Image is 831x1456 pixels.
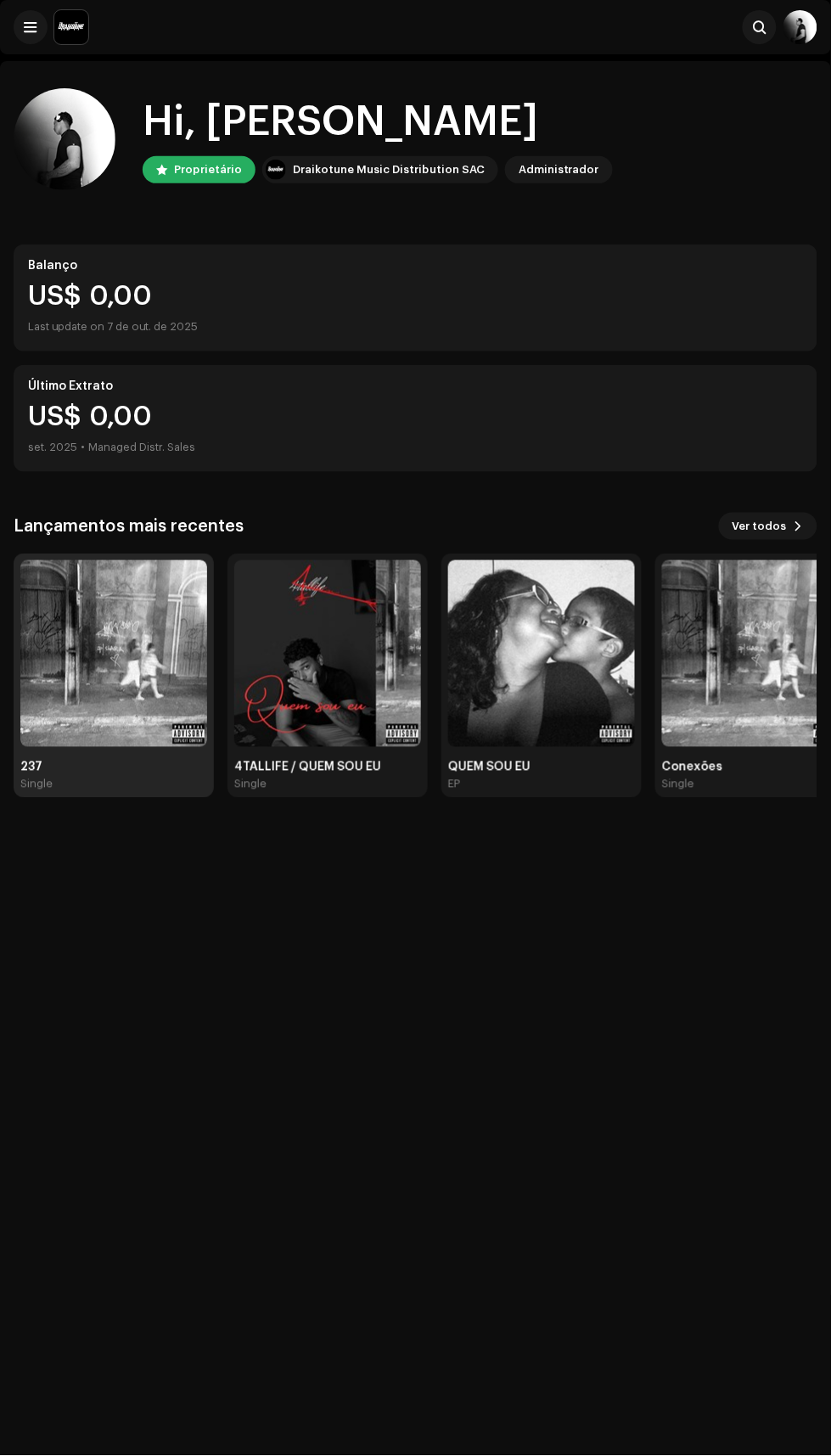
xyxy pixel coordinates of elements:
div: 4TALLIFE / QUEM SOU EU [234,761,421,774]
img: db68ae1c-7e45-4a62-bbbc-474a7cfc5692 [14,88,115,190]
div: Balanço [28,259,803,273]
img: 10370c6a-d0e2-4592-b8a2-38f444b0ca44 [266,160,286,180]
div: Single [234,778,267,791]
img: 1774ea6d-e2f0-445d-ae60-1956793a6100 [20,560,207,747]
div: • [81,437,85,458]
h3: Lançamentos mais recentes [14,513,244,540]
div: Last update on 7 de out. de 2025 [28,317,803,337]
div: EP [448,778,460,791]
img: 0aa4de24-510f-4e92-873c-bc92da16d432 [234,560,421,747]
div: Draikotune Music Distribution SAC [293,160,485,180]
div: Administrador [519,160,599,180]
div: Managed Distr. Sales [88,437,195,458]
div: QUEM SOU EU [448,761,635,774]
re-o-card-value: Balanço [14,245,817,351]
img: 10370c6a-d0e2-4592-b8a2-38f444b0ca44 [54,10,88,44]
span: Ver todos [733,509,787,543]
div: Último Extrato [28,379,803,393]
re-o-card-value: Último Extrato [14,365,817,472]
div: Proprietário [174,160,242,180]
div: set. 2025 [28,437,77,458]
div: Single [662,778,694,791]
img: 18635898-dda0-46e2-94ea-1612ca5c0a91 [448,560,635,747]
button: Ver todos [719,513,817,540]
img: db68ae1c-7e45-4a62-bbbc-474a7cfc5692 [783,10,817,44]
div: Single [20,778,53,791]
div: Hi, [PERSON_NAME] [143,95,613,149]
div: 237 [20,761,207,774]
